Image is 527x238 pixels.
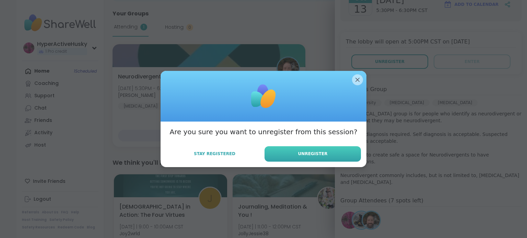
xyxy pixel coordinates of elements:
[166,147,263,161] button: Stay Registered
[265,146,361,162] button: Unregister
[298,151,328,157] span: Unregister
[194,151,235,157] span: Stay Registered
[169,127,357,137] h3: Are you sure you want to unregister from this session?
[246,79,281,113] img: ShareWell Logomark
